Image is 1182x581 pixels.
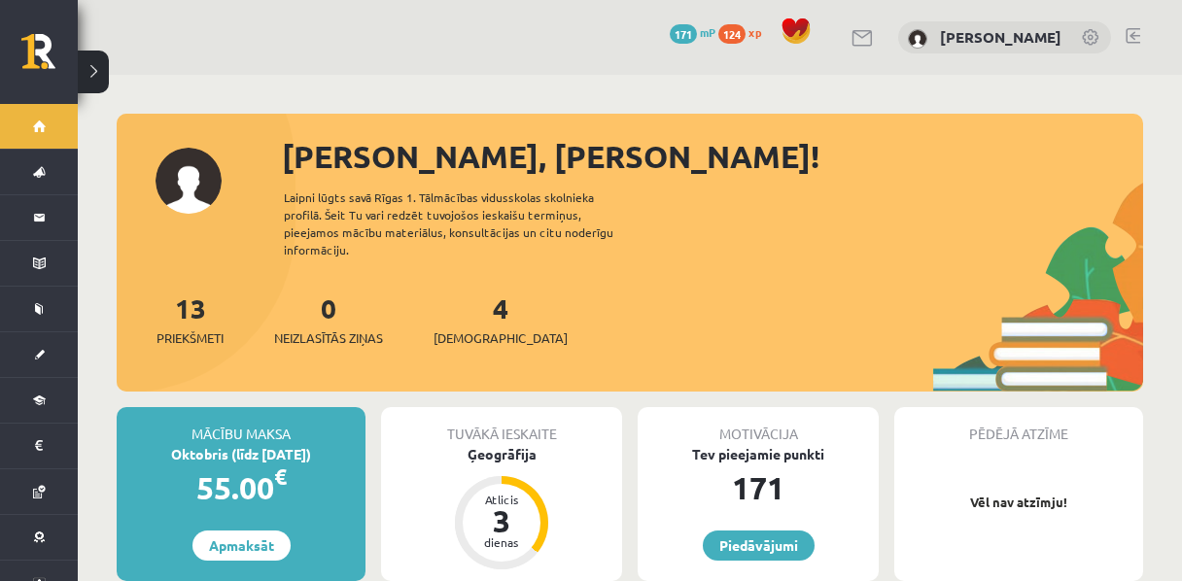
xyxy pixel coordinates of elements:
[156,328,224,348] span: Priekšmeti
[700,24,715,40] span: mP
[381,444,622,464] div: Ģeogrāfija
[472,505,531,536] div: 3
[274,328,383,348] span: Neizlasītās ziņas
[748,24,761,40] span: xp
[282,133,1143,180] div: [PERSON_NAME], [PERSON_NAME]!
[638,464,879,511] div: 171
[381,444,622,572] a: Ģeogrāfija Atlicis 3 dienas
[904,493,1133,512] p: Vēl nav atzīmju!
[940,27,1061,47] a: [PERSON_NAME]
[434,290,568,348] a: 4[DEMOGRAPHIC_DATA]
[117,407,365,444] div: Mācību maksa
[670,24,697,44] span: 171
[472,494,531,505] div: Atlicis
[894,407,1143,444] div: Pēdējā atzīme
[381,407,622,444] div: Tuvākā ieskaite
[703,530,815,561] a: Piedāvājumi
[908,29,927,49] img: Aleksandra Brakovska
[718,24,771,40] a: 124 xp
[434,328,568,348] span: [DEMOGRAPHIC_DATA]
[718,24,746,44] span: 124
[21,34,78,83] a: Rīgas 1. Tālmācības vidusskola
[192,530,291,561] a: Apmaksāt
[117,464,365,511] div: 55.00
[117,444,365,464] div: Oktobris (līdz [DATE])
[284,188,647,258] div: Laipni lūgts savā Rīgas 1. Tālmācības vidusskolas skolnieka profilā. Šeit Tu vari redzēt tuvojošo...
[638,444,879,464] div: Tev pieejamie punkti
[638,407,879,444] div: Motivācija
[274,290,383,348] a: 0Neizlasītās ziņas
[472,536,531,548] div: dienas
[670,24,715,40] a: 171 mP
[274,462,287,491] span: €
[156,290,224,348] a: 13Priekšmeti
